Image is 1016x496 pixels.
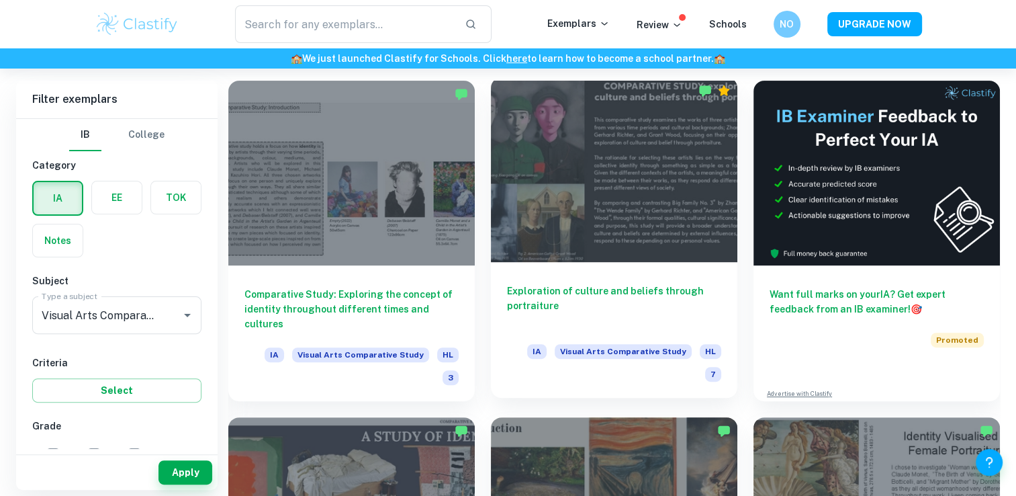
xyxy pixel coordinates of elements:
h6: Filter exemplars [16,81,218,118]
h6: Subject [32,274,201,288]
h6: Category [32,158,201,173]
span: 3 [443,370,459,385]
span: 🏫 [714,53,725,64]
h6: Criteria [32,356,201,370]
span: HL [700,344,721,359]
span: 🎯 [911,304,922,315]
button: EE [92,181,142,214]
span: HL [437,347,459,362]
div: Filter type choice [69,119,165,151]
span: Visual Arts Comparative Study [555,344,692,359]
a: Comparative Study: Exploring the concept of identity throughout different times and culturesIAVis... [228,81,475,401]
a: Exploration of culture and beliefs through portraitureIAVisual Arts Comparative StudyHL7 [491,81,737,401]
input: Search for any exemplars... [235,5,455,43]
button: College [128,119,165,151]
h6: NO [779,17,794,32]
button: IB [69,119,101,151]
button: Help and Feedback [976,449,1003,476]
span: IA [527,344,547,359]
img: Marked [980,424,993,438]
button: NO [774,11,800,38]
img: Marked [698,84,712,97]
span: 7 [66,447,73,462]
button: Notes [33,224,83,257]
h6: Exploration of culture and beliefs through portraiture [507,284,721,328]
a: Advertise with Clastify [767,389,832,399]
img: Clastify logo [95,11,180,38]
div: Premium [717,84,731,97]
h6: Comparative Study: Exploring the concept of identity throughout different times and cultures [244,287,459,331]
button: UPGRADE NOW [827,12,922,36]
img: Marked [455,87,468,101]
h6: Want full marks on your IA ? Get expert feedback from an IB examiner! [770,287,984,317]
span: Promoted [931,333,984,347]
span: IA [265,347,284,362]
h6: We just launched Clastify for Schools. Click to learn how to become a school partner. [3,51,1013,66]
button: TOK [151,181,201,214]
p: Exemplars [547,16,610,31]
button: Open [178,306,197,325]
img: Marked [455,424,468,438]
label: Type a subject [42,290,97,302]
span: 7 [705,367,721,382]
button: Apply [158,460,212,485]
a: Schools [709,19,747,30]
button: IA [34,182,82,214]
span: 5 [148,447,154,462]
button: Select [32,378,201,403]
h6: Grade [32,419,201,433]
span: 6 [107,447,113,462]
img: Thumbnail [753,81,1000,265]
a: Want full marks on yourIA? Get expert feedback from an IB examiner!PromotedAdvertise with Clastify [753,81,1000,401]
p: Review [637,17,682,32]
img: Marked [717,424,731,438]
span: Visual Arts Comparative Study [292,347,429,362]
a: here [506,53,527,64]
span: 🏫 [291,53,302,64]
